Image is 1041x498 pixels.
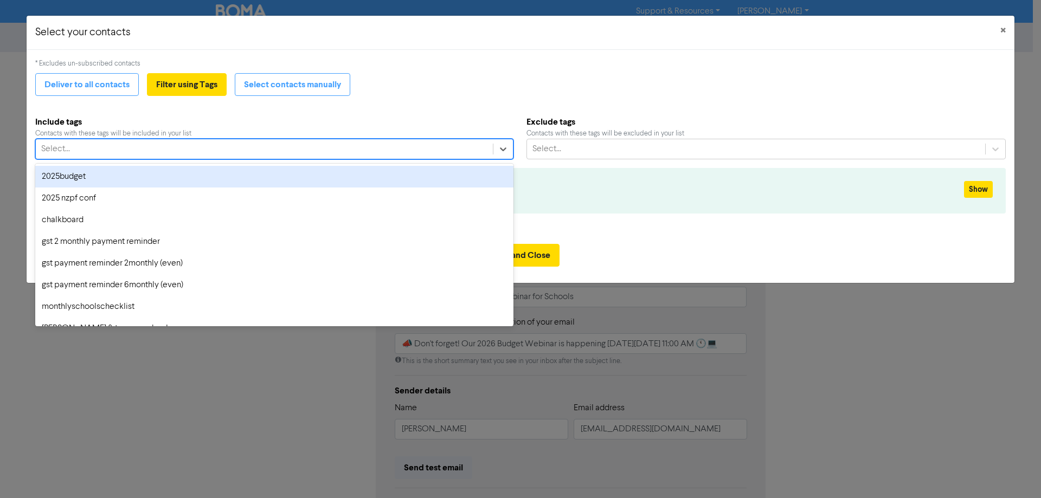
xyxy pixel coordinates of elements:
[532,143,561,156] div: Select...
[482,244,560,267] button: Save and Close
[987,446,1041,498] iframe: Chat Widget
[35,231,513,253] div: gst 2 monthly payment reminder
[35,166,513,187] div: 2025budget
[35,128,513,139] div: Contacts with these tags will be included in your list
[526,115,1006,128] b: Exclude tags
[35,296,513,318] div: monthlyschoolschecklist
[35,253,513,274] div: gst payment reminder 2monthly (even)
[35,24,131,41] h5: Select your contacts
[1000,23,1006,39] span: ×
[35,115,513,128] b: Include tags
[35,318,513,339] div: [PERSON_NAME] & tasman schools
[35,59,1006,69] div: * Excludes un-subscribed contacts
[41,143,70,156] div: Select...
[35,73,139,96] button: Deliver to all contacts
[235,73,350,96] button: Select contacts manually
[35,209,513,231] div: chalkboard
[964,181,993,198] button: Show
[992,16,1014,46] button: Close
[35,274,513,296] div: gst payment reminder 6monthly (even)
[35,187,513,209] div: 2025 nzpf conf
[147,73,227,96] button: Filter using Tags
[526,128,1006,139] div: Contacts with these tags will be excluded in your list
